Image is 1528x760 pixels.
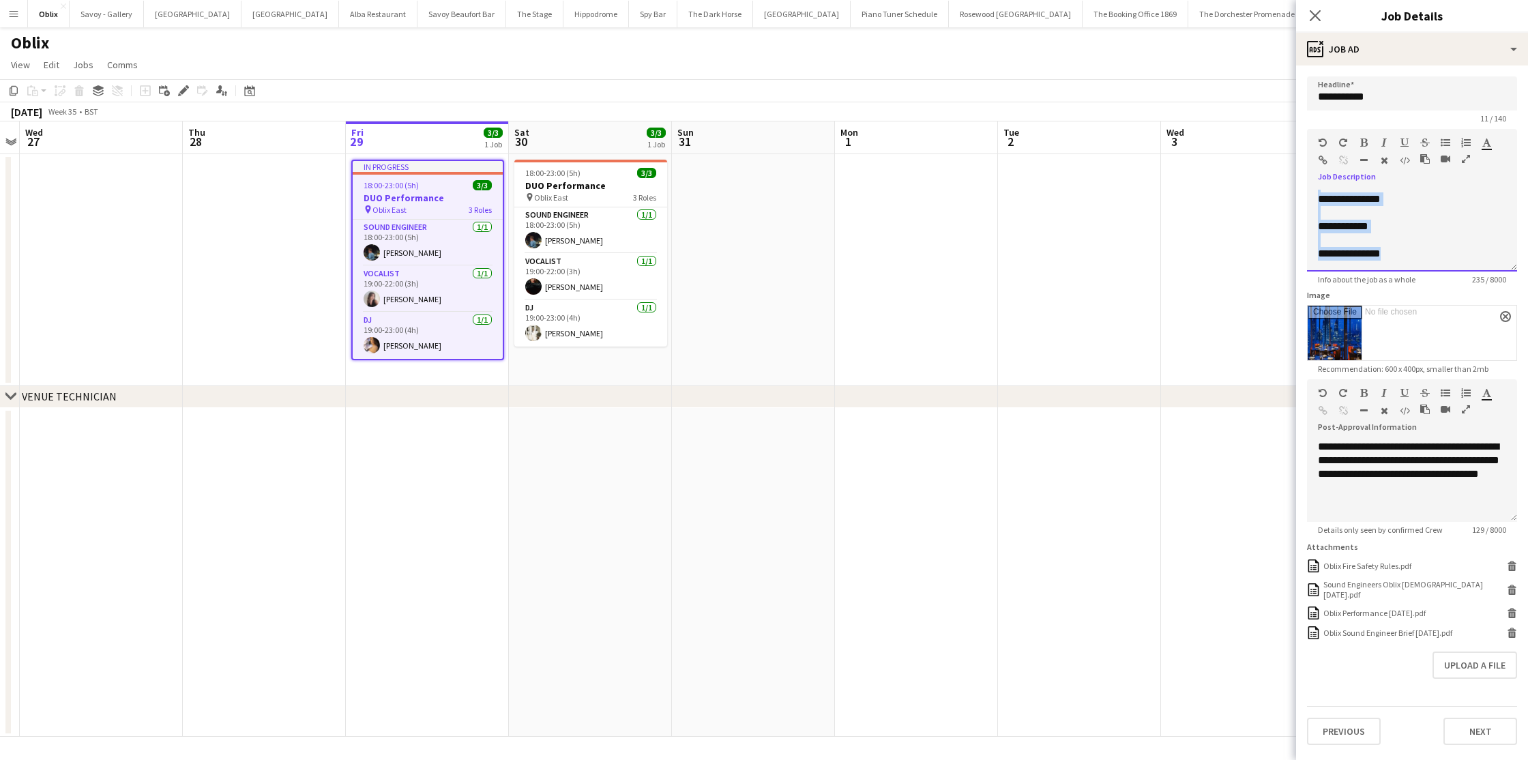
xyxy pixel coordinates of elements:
[85,106,98,117] div: BST
[1296,7,1528,25] h3: Job Details
[677,126,694,138] span: Sun
[1461,388,1471,398] button: Ordered List
[629,1,677,27] button: Spy Bar
[1461,154,1471,164] button: Fullscreen
[1338,137,1348,148] button: Redo
[633,192,656,203] span: 3 Roles
[353,192,503,204] h3: DUO Performance
[38,56,65,74] a: Edit
[1441,388,1450,398] button: Unordered List
[1400,137,1409,148] button: Underline
[1461,274,1517,284] span: 235 / 8000
[70,1,144,27] button: Savoy - Gallery
[44,59,59,71] span: Edit
[506,1,563,27] button: The Stage
[1307,542,1358,552] label: Attachments
[1400,388,1409,398] button: Underline
[840,126,858,138] span: Mon
[675,134,694,149] span: 31
[1338,388,1348,398] button: Redo
[1296,33,1528,65] div: Job Ad
[186,134,205,149] span: 28
[1359,405,1368,416] button: Horizontal Line
[1307,364,1499,374] span: Recommendation: 600 x 400px, smaller than 2mb
[851,1,949,27] button: Piano Tuner Schedule
[1469,113,1517,123] span: 11 / 140
[1432,652,1517,679] button: Upload a file
[514,160,667,347] div: 18:00-23:00 (5h)3/3DUO Performance Oblix East3 RolesSound Engineer1/118:00-23:00 (5h)[PERSON_NAME...
[1307,718,1381,745] button: Previous
[372,205,407,215] span: Oblix East
[563,1,629,27] button: Hippodrome
[1164,134,1184,149] span: 3
[514,300,667,347] app-card-role: DJ1/119:00-23:00 (4h)[PERSON_NAME]
[484,128,503,138] span: 3/3
[1441,404,1450,415] button: Insert video
[1188,1,1306,27] button: The Dorchester Promenade
[647,139,665,149] div: 1 Job
[1420,388,1430,398] button: Strikethrough
[5,56,35,74] a: View
[1420,137,1430,148] button: Strikethrough
[753,1,851,27] button: [GEOGRAPHIC_DATA]
[241,1,339,27] button: [GEOGRAPHIC_DATA]
[1001,134,1019,149] span: 2
[1323,561,1411,571] div: Oblix Fire Safety Rules.pdf
[514,207,667,254] app-card-role: Sound Engineer1/118:00-23:00 (5h)[PERSON_NAME]
[73,59,93,71] span: Jobs
[1400,405,1409,416] button: HTML Code
[1359,388,1368,398] button: Bold
[364,180,419,190] span: 18:00-23:00 (5h)
[1166,126,1184,138] span: Wed
[1359,137,1368,148] button: Bold
[677,1,753,27] button: The Dark Horse
[1003,126,1019,138] span: Tue
[1420,404,1430,415] button: Paste as plain text
[1379,388,1389,398] button: Italic
[484,139,502,149] div: 1 Job
[1461,137,1471,148] button: Ordered List
[417,1,506,27] button: Savoy Beaufort Bar
[1379,155,1389,166] button: Clear Formatting
[11,105,42,119] div: [DATE]
[1482,388,1491,398] button: Text Color
[1443,718,1517,745] button: Next
[514,254,667,300] app-card-role: Vocalist1/119:00-22:00 (3h)[PERSON_NAME]
[188,126,205,138] span: Thu
[1420,154,1430,164] button: Paste as plain text
[1441,137,1450,148] button: Unordered List
[45,106,79,117] span: Week 35
[353,312,503,359] app-card-role: DJ1/119:00-23:00 (4h)[PERSON_NAME]
[514,126,529,138] span: Sat
[353,220,503,266] app-card-role: Sound Engineer1/118:00-23:00 (5h)[PERSON_NAME]
[1318,155,1327,166] button: Insert Link
[102,56,143,74] a: Comms
[1318,137,1327,148] button: Undo
[949,1,1083,27] button: Rosewood [GEOGRAPHIC_DATA]
[339,1,417,27] button: Alba Restaurant
[349,134,364,149] span: 29
[28,1,70,27] button: Oblix
[351,160,504,360] app-job-card: In progress18:00-23:00 (5h)3/3DUO Performance Oblix East3 RolesSound Engineer1/118:00-23:00 (5h)[...
[1323,608,1426,618] div: Oblix Performance May 25.pdf
[637,168,656,178] span: 3/3
[514,179,667,192] h3: DUO Performance
[1307,274,1426,284] span: Info about the job as a whole
[469,205,492,215] span: 3 Roles
[1323,628,1452,638] div: Oblix Sound Engineer Brief May 25.pdf
[473,180,492,190] span: 3/3
[647,128,666,138] span: 3/3
[144,1,241,27] button: [GEOGRAPHIC_DATA]
[1323,579,1503,600] div: Sound Engineers Oblix Bible May 25.pdf
[25,126,43,138] span: Wed
[838,134,858,149] span: 1
[512,134,529,149] span: 30
[525,168,581,178] span: 18:00-23:00 (5h)
[107,59,138,71] span: Comms
[1441,154,1450,164] button: Insert video
[11,59,30,71] span: View
[353,161,503,172] div: In progress
[1461,404,1471,415] button: Fullscreen
[1461,525,1517,535] span: 129 / 8000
